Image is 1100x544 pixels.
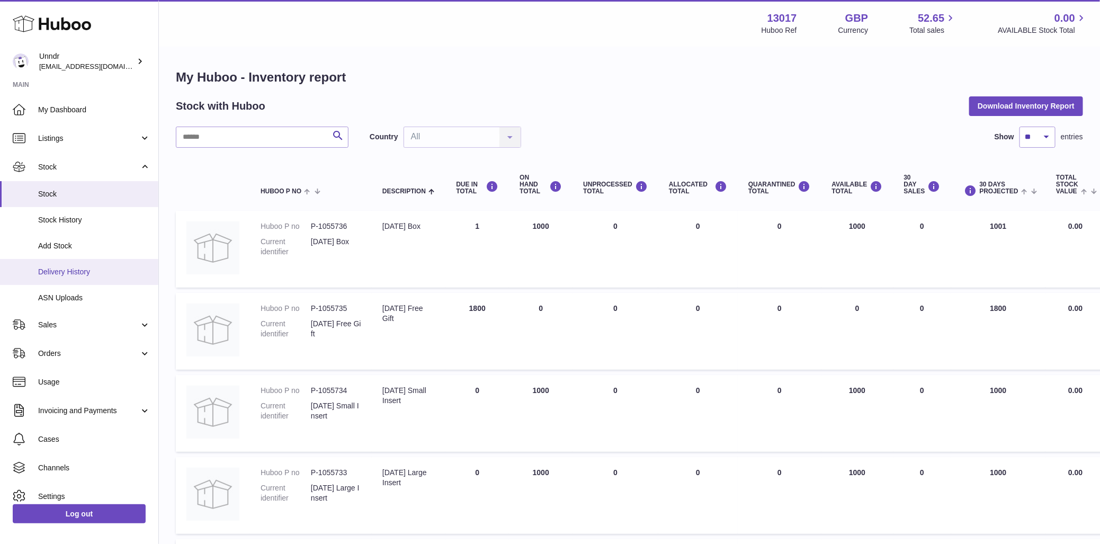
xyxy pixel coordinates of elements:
[176,99,265,113] h2: Stock with Huboo
[370,132,398,142] label: Country
[909,25,956,35] span: Total sales
[311,319,361,339] dd: [DATE] Free Gift
[821,457,893,534] td: 1000
[445,457,509,534] td: 0
[838,25,869,35] div: Currency
[509,293,573,370] td: 0
[1068,468,1083,477] span: 0.00
[38,189,150,199] span: Stock
[573,293,658,370] td: 0
[918,11,944,25] span: 52.65
[445,293,509,370] td: 1800
[573,457,658,534] td: 0
[969,96,1083,115] button: Download Inventory Report
[38,320,139,330] span: Sales
[951,375,1046,452] td: 1000
[261,188,301,195] span: Huboo P no
[445,375,509,452] td: 0
[38,492,150,502] span: Settings
[186,221,239,274] img: product image
[13,504,146,523] a: Log out
[445,211,509,288] td: 1
[38,133,139,144] span: Listings
[311,386,361,396] dd: P-1055734
[261,319,311,339] dt: Current identifier
[176,69,1083,86] h1: My Huboo - Inventory report
[1068,222,1083,230] span: 0.00
[658,211,738,288] td: 0
[951,457,1046,534] td: 1000
[893,293,951,370] td: 0
[904,174,941,195] div: 30 DAY SALES
[1054,11,1075,25] span: 0.00
[669,181,727,195] div: ALLOCATED Total
[573,375,658,452] td: 0
[1068,304,1083,313] span: 0.00
[261,221,311,231] dt: Huboo P no
[311,483,361,503] dd: [DATE] Large Insert
[998,25,1087,35] span: AVAILABLE Stock Total
[821,375,893,452] td: 1000
[748,181,811,195] div: QUARANTINED Total
[261,237,311,257] dt: Current identifier
[38,406,139,416] span: Invoicing and Payments
[382,468,435,488] div: [DATE] Large Insert
[456,181,498,195] div: DUE IN TOTAL
[311,304,361,314] dd: P-1055735
[658,293,738,370] td: 0
[951,211,1046,288] td: 1001
[38,434,150,444] span: Cases
[509,375,573,452] td: 1000
[893,211,951,288] td: 0
[186,304,239,356] img: product image
[382,304,435,324] div: [DATE] Free Gift
[509,457,573,534] td: 1000
[311,221,361,231] dd: P-1055736
[186,386,239,439] img: product image
[767,11,797,25] strong: 13017
[261,483,311,503] dt: Current identifier
[38,463,150,473] span: Channels
[573,211,658,288] td: 0
[520,174,562,195] div: ON HAND Total
[382,188,426,195] span: Description
[909,11,956,35] a: 52.65 Total sales
[38,293,150,303] span: ASN Uploads
[38,241,150,251] span: Add Stock
[893,375,951,452] td: 0
[38,349,139,359] span: Orders
[311,401,361,421] dd: [DATE] Small Insert
[38,105,150,115] span: My Dashboard
[893,457,951,534] td: 0
[998,11,1087,35] a: 0.00 AVAILABLE Stock Total
[832,181,883,195] div: AVAILABLE Total
[1061,132,1083,142] span: entries
[311,468,361,478] dd: P-1055733
[509,211,573,288] td: 1000
[762,25,797,35] div: Huboo Ref
[845,11,868,25] strong: GBP
[311,237,361,257] dd: [DATE] Box
[261,468,311,478] dt: Huboo P no
[261,304,311,314] dt: Huboo P no
[980,181,1018,195] span: 30 DAYS PROJECTED
[658,457,738,534] td: 0
[38,162,139,172] span: Stock
[38,267,150,277] span: Delivery History
[38,215,150,225] span: Stock History
[658,375,738,452] td: 0
[1068,386,1083,395] span: 0.00
[39,51,135,72] div: Unndr
[382,386,435,406] div: [DATE] Small Insert
[821,293,893,370] td: 0
[777,222,782,230] span: 0
[777,386,782,395] span: 0
[39,62,156,70] span: [EMAIL_ADDRESS][DOMAIN_NAME]
[777,304,782,313] span: 0
[1056,174,1078,195] span: Total stock value
[261,401,311,421] dt: Current identifier
[382,221,435,231] div: [DATE] Box
[38,377,150,387] span: Usage
[261,386,311,396] dt: Huboo P no
[777,468,782,477] span: 0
